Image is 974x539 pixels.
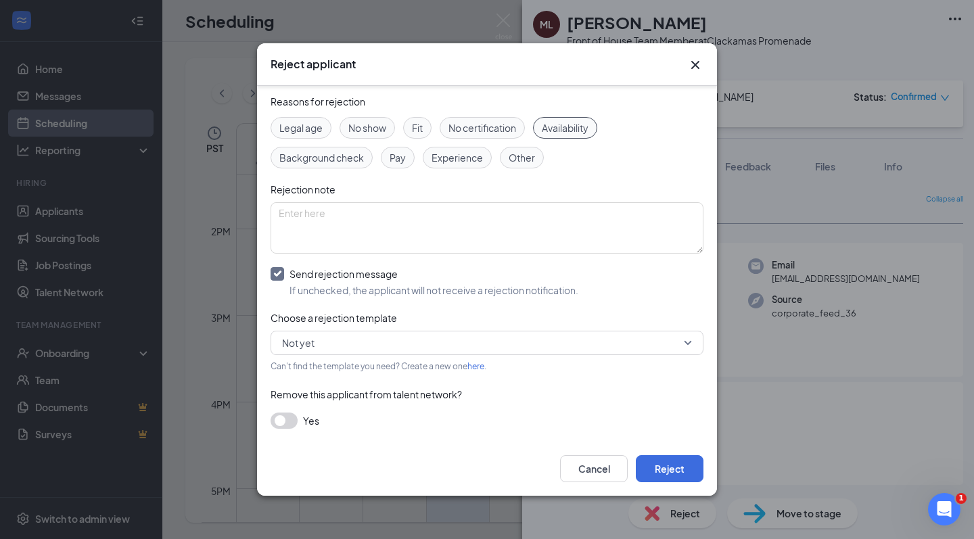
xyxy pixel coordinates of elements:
[560,455,628,482] button: Cancel
[282,333,315,353] span: Not yet
[271,95,365,108] span: Reasons for rejection
[303,413,319,429] span: Yes
[542,120,588,135] span: Availability
[271,312,397,324] span: Choose a rejection template
[279,120,323,135] span: Legal age
[390,150,406,165] span: Pay
[271,361,486,371] span: Can't find the template you need? Create a new one .
[279,150,364,165] span: Background check
[271,183,335,195] span: Rejection note
[348,120,386,135] span: No show
[687,57,703,73] svg: Cross
[509,150,535,165] span: Other
[928,493,960,525] iframe: Intercom live chat
[432,150,483,165] span: Experience
[271,388,462,400] span: Remove this applicant from talent network?
[467,361,484,371] a: here
[412,120,423,135] span: Fit
[956,493,967,504] span: 1
[636,455,703,482] button: Reject
[687,57,703,73] button: Close
[271,57,356,72] h3: Reject applicant
[448,120,516,135] span: No certification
